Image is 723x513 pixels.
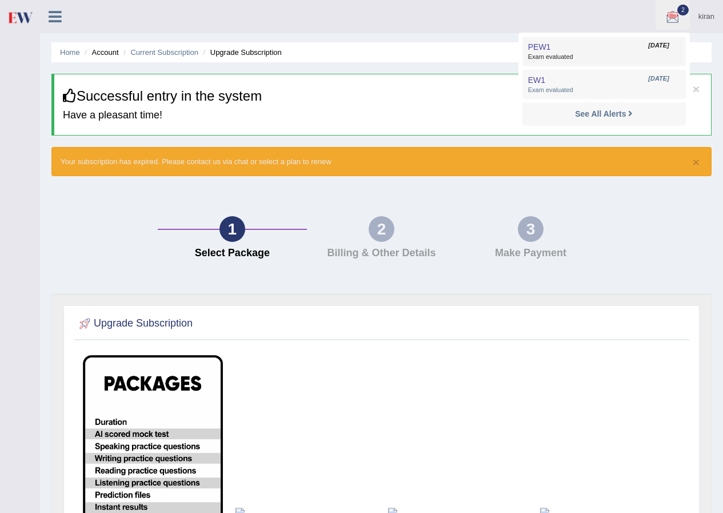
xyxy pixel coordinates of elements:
li: Account [82,47,118,58]
div: Your subscription has expired. Please contact us via chat or select a plan to renew [51,147,712,176]
h4: Have a pleasant time! [63,110,702,121]
span: 2 [677,5,689,15]
h4: Select Package [163,248,301,259]
div: 1 [219,216,245,242]
a: PEW1 [DATE] Exam evaluated [525,39,683,63]
span: [DATE] [648,41,669,50]
a: EW1 [DATE] Exam evaluated [525,73,683,97]
li: Upgrade Subscription [201,47,282,58]
h4: Make Payment [462,248,600,259]
span: Exam evaluated [528,53,680,62]
a: Current Subscription [130,48,198,57]
span: EW1 [528,75,545,85]
span: Exam evaluated [528,86,680,95]
a: Home [60,48,80,57]
strong: See All Alerts [575,109,626,118]
h4: Billing & Other Details [313,248,450,259]
div: 2 [369,216,394,242]
span: [DATE] [648,74,669,83]
span: PEW1 [528,42,551,51]
button: × [693,83,700,95]
button: × [693,156,700,168]
a: See All Alerts [572,108,636,120]
h3: Successful entry in the system [63,89,702,104]
div: 3 [518,216,544,242]
h2: Upgrade Subscription [77,315,193,332]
